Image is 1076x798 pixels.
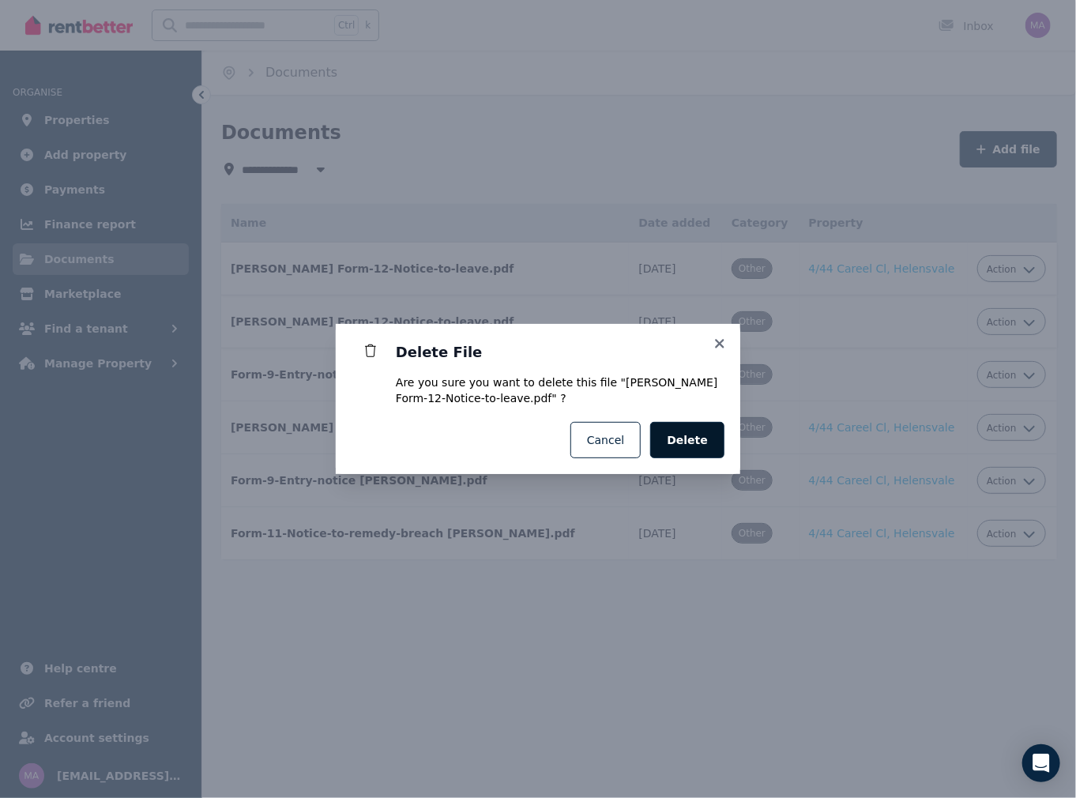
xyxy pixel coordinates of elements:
[570,422,641,458] button: Cancel
[667,432,708,448] span: Delete
[650,422,724,458] button: Delete
[1022,744,1060,782] div: Open Intercom Messenger
[396,343,721,362] h3: Delete File
[396,375,721,406] p: Are you sure you want to delete this file " [PERSON_NAME] Form-12-Notice-to-leave.pdf " ?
